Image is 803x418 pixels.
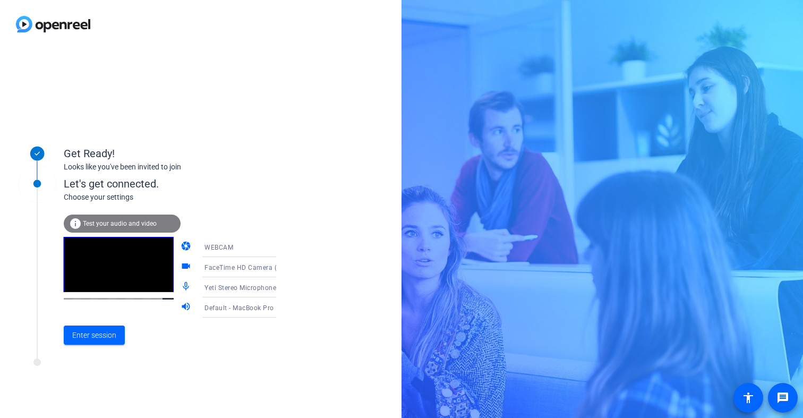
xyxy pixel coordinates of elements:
[181,261,193,274] mat-icon: videocam
[72,330,116,341] span: Enter session
[181,301,193,314] mat-icon: volume_up
[64,146,276,161] div: Get Ready!
[181,281,193,294] mat-icon: mic_none
[776,391,789,404] mat-icon: message
[83,220,157,227] span: Test your audio and video
[64,326,125,345] button: Enter session
[742,391,755,404] mat-icon: accessibility
[64,161,276,173] div: Looks like you've been invited to join
[204,283,315,292] span: Yeti Stereo Microphone (b58e:9e84)
[204,263,313,271] span: FaceTime HD Camera (2C0E:82E3)
[69,217,82,230] mat-icon: info
[64,192,298,203] div: Choose your settings
[181,241,193,253] mat-icon: camera
[204,244,233,251] span: WEBCAM
[204,303,332,312] span: Default - MacBook Pro Speakers (Built-in)
[64,176,298,192] div: Let's get connected.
